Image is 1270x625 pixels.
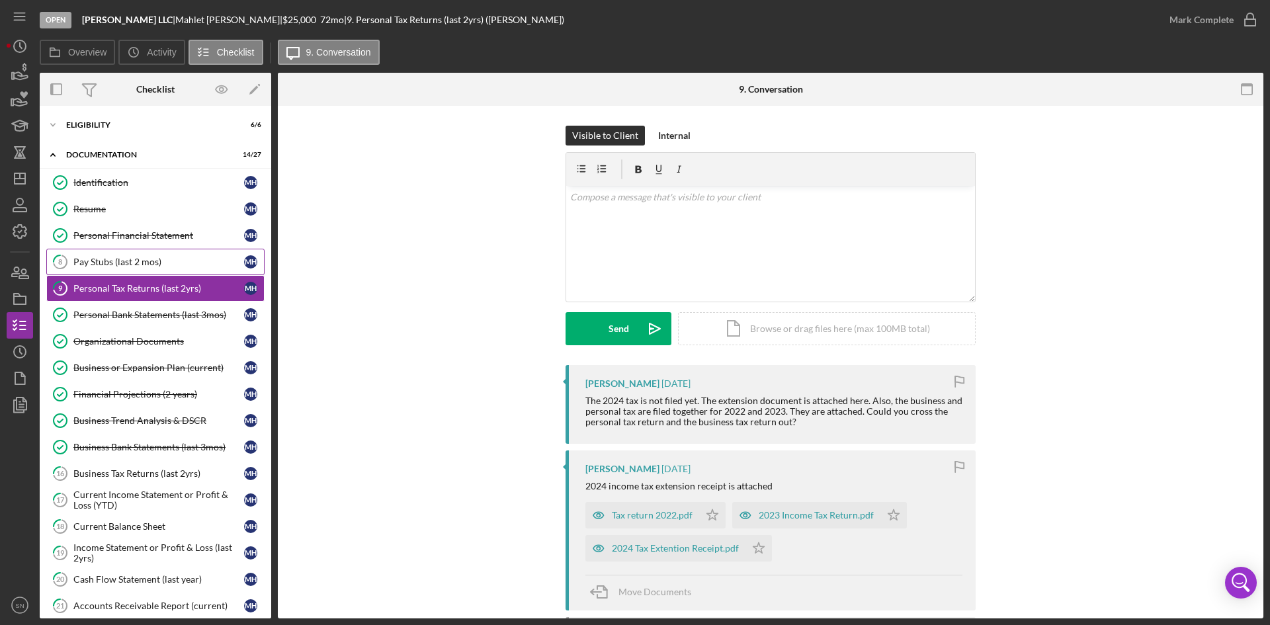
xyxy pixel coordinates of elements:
tspan: 17 [56,495,65,504]
a: IdentificationMH [46,169,265,196]
a: Business Trend Analysis & DSCRMH [46,407,265,434]
div: M H [244,282,257,295]
div: 9. Conversation [739,84,803,95]
label: Activity [147,47,176,58]
div: M H [244,520,257,533]
div: 2023 Income Tax Return.pdf [759,510,874,521]
div: M H [244,388,257,401]
span: $25,000 [282,14,316,25]
a: 16Business Tax Returns (last 2yrs)MH [46,460,265,487]
div: M H [244,599,257,612]
a: 20Cash Flow Statement (last year)MH [46,566,265,593]
a: Organizational DocumentsMH [46,328,265,354]
div: Mark Complete [1169,7,1234,33]
div: Identification [73,177,244,188]
div: Current Balance Sheet [73,521,244,532]
div: M H [244,467,257,480]
div: Checklist [136,84,175,95]
div: Accounts Receivable Report (current) [73,601,244,611]
div: | [82,15,175,25]
tspan: 19 [56,548,65,557]
button: Checklist [189,40,263,65]
div: M H [244,493,257,507]
div: M H [244,361,257,374]
div: | 9. Personal Tax Returns (last 2yrs) ([PERSON_NAME]) [344,15,564,25]
button: Overview [40,40,115,65]
div: Documentation [66,151,228,159]
a: 18Current Balance SheetMH [46,513,265,540]
button: 2024 Tax Extention Receipt.pdf [585,535,772,562]
button: Internal [652,126,697,146]
div: Open Intercom Messenger [1225,567,1257,599]
div: M H [244,229,257,242]
div: Personal Bank Statements (last 3mos) [73,310,244,320]
label: 9. Conversation [306,47,371,58]
tspan: 18 [56,522,64,530]
div: Tax return 2022.pdf [612,510,693,521]
div: Income Statement or Profit & Loss (last 2yrs) [73,542,244,563]
div: M H [244,335,257,348]
a: 19Income Statement or Profit & Loss (last 2yrs)MH [46,540,265,566]
time: 2025-08-07 04:21 [661,378,691,389]
div: Eligibility [66,121,228,129]
div: Cash Flow Statement (last year) [73,574,244,585]
label: Checklist [217,47,255,58]
a: Financial Projections (2 years)MH [46,381,265,407]
a: 21Accounts Receivable Report (current)MH [46,593,265,619]
button: Mark Complete [1156,7,1263,33]
time: 2025-07-18 02:59 [661,464,691,474]
div: Pay Stubs (last 2 mos) [73,257,244,267]
div: Visible to Client [572,126,638,146]
label: Overview [68,47,106,58]
div: Open [40,12,71,28]
div: M H [244,546,257,560]
text: SN [15,602,24,609]
tspan: 8 [58,257,62,266]
div: M H [244,573,257,586]
a: Business Bank Statements (last 3mos)MH [46,434,265,460]
button: 9. Conversation [278,40,380,65]
button: Move Documents [585,575,704,608]
button: Tax return 2022.pdf [585,502,726,528]
div: [PERSON_NAME] [585,464,659,474]
button: Visible to Client [566,126,645,146]
tspan: 20 [56,575,65,583]
a: 9Personal Tax Returns (last 2yrs)MH [46,275,265,302]
button: 2023 Income Tax Return.pdf [732,502,907,528]
tspan: 16 [56,469,65,478]
span: Move Documents [618,586,691,597]
div: 2024 Tax Extention Receipt.pdf [612,543,739,554]
div: 72 mo [320,15,344,25]
div: Business Bank Statements (last 3mos) [73,442,244,452]
a: 8Pay Stubs (last 2 mos)MH [46,249,265,275]
a: Personal Financial StatementMH [46,222,265,249]
div: Internal [658,126,691,146]
div: Business Tax Returns (last 2yrs) [73,468,244,479]
div: Personal Tax Returns (last 2yrs) [73,283,244,294]
div: Current Income Statement or Profit & Loss (YTD) [73,489,244,511]
div: 6 / 6 [237,121,261,129]
div: Mahlet [PERSON_NAME] | [175,15,282,25]
div: Financial Projections (2 years) [73,389,244,399]
div: M H [244,308,257,321]
div: M H [244,414,257,427]
div: M H [244,176,257,189]
button: Send [566,312,671,345]
div: 2024 income tax extension receipt is attached [585,481,773,491]
div: Business Trend Analysis & DSCR [73,415,244,426]
div: [PERSON_NAME] [585,378,659,389]
tspan: 21 [56,601,64,610]
div: Business or Expansion Plan (current) [73,362,244,373]
a: Personal Bank Statements (last 3mos)MH [46,302,265,328]
button: Activity [118,40,185,65]
a: Business or Expansion Plan (current)MH [46,354,265,381]
button: SN [7,592,33,618]
div: M H [244,440,257,454]
tspan: 9 [58,284,63,292]
a: ResumeMH [46,196,265,222]
div: The 2024 tax is not filed yet. The extension document is attached here. Also, the business and pe... [585,396,962,427]
a: 17Current Income Statement or Profit & Loss (YTD)MH [46,487,265,513]
div: Send [609,312,629,345]
div: Personal Financial Statement [73,230,244,241]
div: 14 / 27 [237,151,261,159]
